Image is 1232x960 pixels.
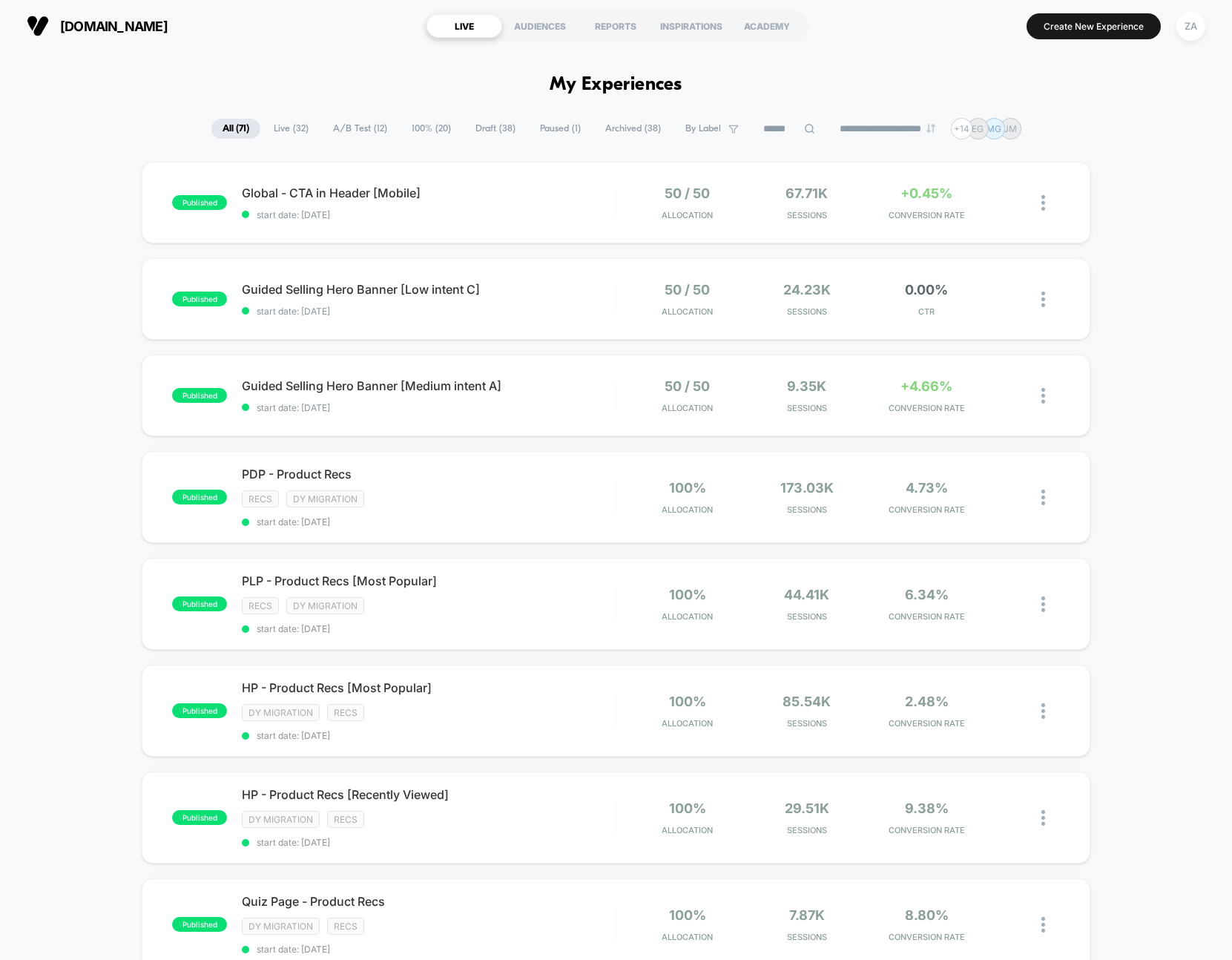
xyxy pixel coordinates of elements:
[426,14,502,38] div: LIVE
[900,185,952,201] span: +0.45%
[242,837,616,848] span: start date: [DATE]
[1027,13,1161,39] button: Create New Experience
[751,611,863,622] span: Sessions
[242,680,616,695] span: HP - Product Recs [Most Popular]
[1041,195,1045,211] img: close
[242,573,616,588] span: PLP - Product Recs [Most Popular]
[729,14,805,38] div: ACADEMY
[751,718,863,729] span: Sessions
[669,587,706,602] span: 100%
[242,787,616,802] span: HP - Product Recs [Recently Viewed]
[327,704,364,721] span: Recs
[783,282,831,297] span: 24.23k
[751,403,863,413] span: Sessions
[787,378,826,394] span: 9.35k
[242,516,616,527] span: start date: [DATE]
[578,14,653,38] div: REPORTS
[27,15,49,37] img: Visually logo
[785,185,828,201] span: 67.71k
[870,504,982,515] span: CONVERSION RATE
[669,480,706,496] span: 100%
[662,825,713,835] span: Allocation
[662,504,713,515] span: Allocation
[751,306,863,317] span: Sessions
[242,894,616,909] span: Quiz Page - Product Recs
[870,306,982,317] span: CTR
[653,14,729,38] div: INSPIRATIONS
[986,123,1001,134] p: MG
[662,403,713,413] span: Allocation
[1041,703,1045,719] img: close
[322,119,398,139] span: A/B Test ( 12 )
[751,825,863,835] span: Sessions
[327,918,364,935] span: Recs
[60,19,168,34] span: [DOMAIN_NAME]
[669,800,706,816] span: 100%
[242,282,616,297] span: Guided Selling Hero Banner [Low intent C]
[242,467,616,481] span: PDP - Product Recs
[1172,11,1210,42] button: ZA
[751,932,863,942] span: Sessions
[1041,810,1045,826] img: close
[550,74,682,96] h1: My Experiences
[870,210,982,220] span: CONVERSION RATE
[211,119,260,139] span: All ( 71 )
[529,119,592,139] span: Paused ( 1 )
[870,718,982,729] span: CONVERSION RATE
[662,932,713,942] span: Allocation
[669,694,706,709] span: 100%
[263,119,320,139] span: Live ( 32 )
[1041,596,1045,612] img: close
[665,378,710,394] span: 50 / 50
[242,944,616,955] span: start date: [DATE]
[662,306,713,317] span: Allocation
[905,587,949,602] span: 6.34%
[665,185,710,201] span: 50 / 50
[662,210,713,220] span: Allocation
[172,292,227,306] span: published
[242,402,616,413] span: start date: [DATE]
[172,195,227,210] span: published
[327,811,364,828] span: Recs
[1041,490,1045,505] img: close
[665,282,710,297] span: 50 / 50
[242,209,616,220] span: start date: [DATE]
[1176,12,1205,41] div: ZA
[783,694,831,709] span: 85.54k
[242,623,616,634] span: start date: [DATE]
[751,504,863,515] span: Sessions
[870,932,982,942] span: CONVERSION RATE
[905,282,948,297] span: 0.00%
[751,210,863,220] span: Sessions
[594,119,672,139] span: Archived ( 38 )
[22,14,172,38] button: [DOMAIN_NAME]
[1004,123,1017,134] p: JM
[905,800,949,816] span: 9.38%
[1041,917,1045,933] img: close
[784,587,829,602] span: 44.41k
[401,119,462,139] span: 100% ( 20 )
[905,694,949,709] span: 2.48%
[870,611,982,622] span: CONVERSION RATE
[242,730,616,741] span: start date: [DATE]
[905,907,949,923] span: 8.80%
[502,14,578,38] div: AUDIENCES
[906,480,948,496] span: 4.73%
[900,378,952,394] span: +4.66%
[785,800,829,816] span: 29.51k
[1041,388,1045,404] img: close
[464,119,527,139] span: Draft ( 38 )
[242,185,616,200] span: Global - CTA in Header [Mobile]
[242,306,616,317] span: start date: [DATE]
[870,403,982,413] span: CONVERSION RATE
[789,907,825,923] span: 7.87k
[669,907,706,923] span: 100%
[685,123,721,134] span: By Label
[662,718,713,729] span: Allocation
[780,480,834,496] span: 173.03k
[662,611,713,622] span: Allocation
[1041,292,1045,307] img: close
[242,378,616,393] span: Guided Selling Hero Banner [Medium intent A]
[870,825,982,835] span: CONVERSION RATE
[926,124,935,133] img: end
